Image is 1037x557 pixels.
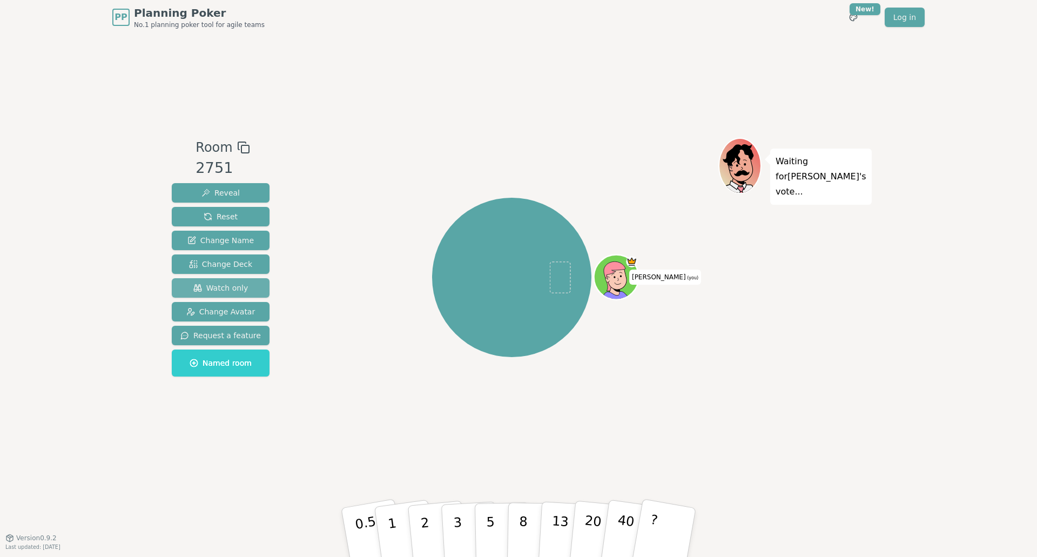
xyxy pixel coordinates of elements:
button: Change Deck [172,254,270,274]
button: Reveal [172,183,270,203]
span: Planning Poker [134,5,265,21]
span: Room [196,138,232,157]
button: Named room [172,350,270,377]
span: Change Avatar [186,306,255,317]
button: Click to change your avatar [595,256,637,298]
span: Watch only [193,283,248,293]
span: Version 0.9.2 [16,534,57,542]
button: Watch only [172,278,270,298]
span: Named room [190,358,252,368]
span: Last updated: [DATE] [5,544,60,550]
span: Click to change your name [629,270,701,285]
a: PPPlanning PokerNo.1 planning poker tool for agile teams [112,5,265,29]
span: PP [115,11,127,24]
div: New! [850,3,880,15]
div: 2751 [196,157,250,179]
span: No.1 planning poker tool for agile teams [134,21,265,29]
span: Reveal [201,187,240,198]
button: Request a feature [172,326,270,345]
span: Change Deck [189,259,252,270]
span: Request a feature [180,330,261,341]
a: Log in [885,8,925,27]
span: Laura is the host [626,256,637,267]
button: Version0.9.2 [5,534,57,542]
p: Waiting for [PERSON_NAME] 's vote... [776,154,866,199]
button: Reset [172,207,270,226]
button: New! [844,8,863,27]
button: Change Name [172,231,270,250]
span: Change Name [187,235,254,246]
span: (you) [686,276,699,280]
button: Change Avatar [172,302,270,321]
span: Reset [204,211,238,222]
